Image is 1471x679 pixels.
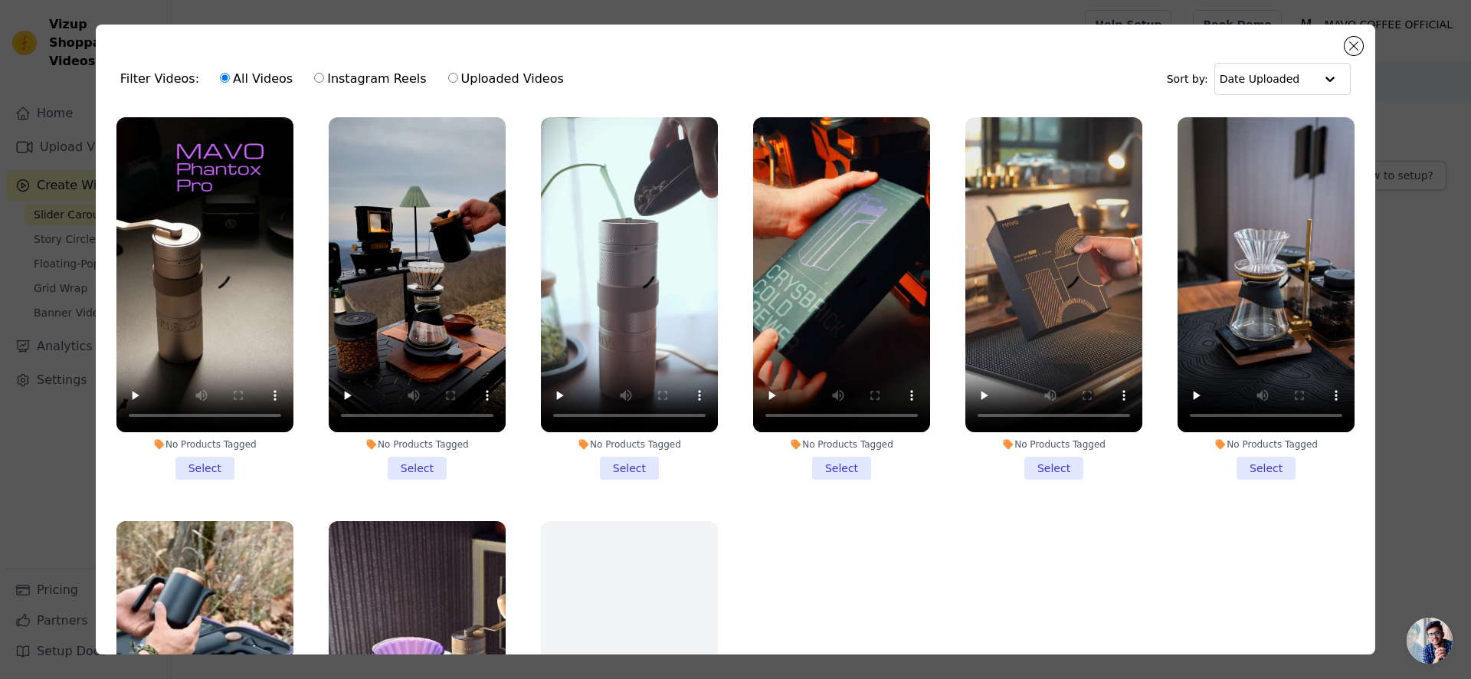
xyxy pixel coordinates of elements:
button: Close modal [1345,37,1363,55]
div: No Products Tagged [1178,438,1355,451]
div: No Products Tagged [116,438,293,451]
label: Uploaded Videos [447,69,565,89]
label: All Videos [219,69,293,89]
div: No Products Tagged [541,438,718,451]
label: Instagram Reels [313,69,427,89]
div: No Products Tagged [753,438,930,451]
div: No Products Tagged [965,438,1142,451]
div: No Products Tagged [329,438,506,451]
div: Filter Videos: [120,61,572,97]
div: 开放式聊天 [1407,618,1453,664]
div: Sort by: [1167,63,1351,95]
